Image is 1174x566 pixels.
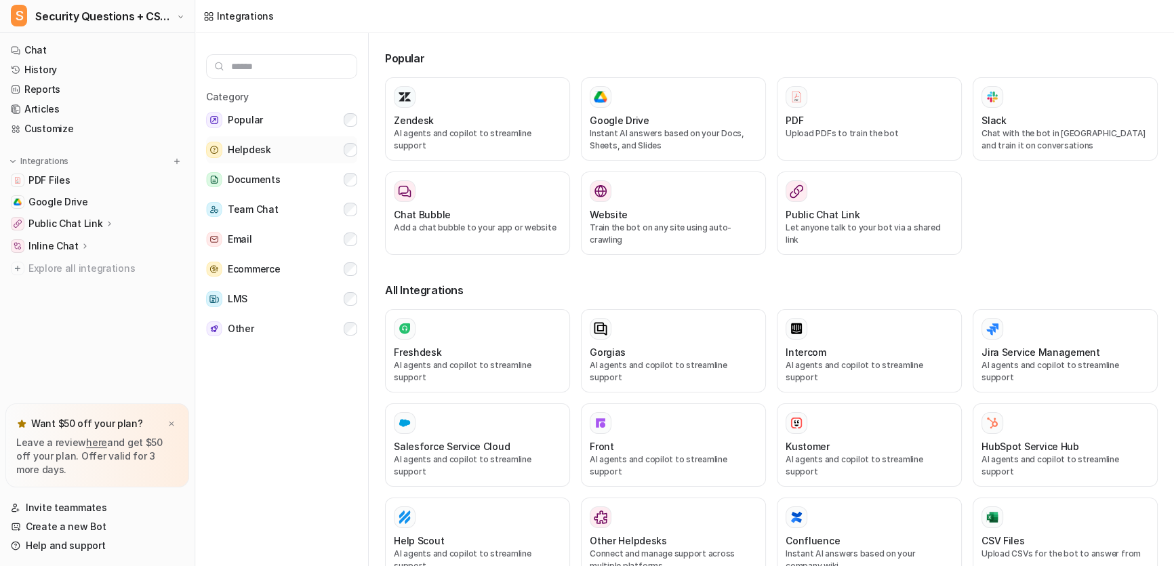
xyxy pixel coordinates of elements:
[14,220,22,228] img: Public Chat Link
[228,231,252,247] span: Email
[28,258,184,279] span: Explore all integrations
[28,174,70,187] span: PDF Files
[385,282,1158,298] h3: All Integrations
[206,196,357,223] button: Team ChatTeam Chat
[786,359,953,384] p: AI agents and copilot to streamline support
[16,436,178,477] p: Leave a review and get $50 off your plan. Offer valid for 3 more days.
[986,89,999,104] img: Slack
[217,9,274,23] div: Integrations
[786,453,953,478] p: AI agents and copilot to streamline support
[777,403,962,487] button: KustomerKustomerAI agents and copilot to streamline support
[394,127,561,152] p: AI agents and copilot to streamline support
[5,80,189,99] a: Reports
[206,256,357,283] button: EcommerceEcommerce
[986,510,999,524] img: CSV Files
[206,232,222,247] img: Email
[385,50,1158,66] h3: Popular
[206,172,222,188] img: Documents
[590,127,757,152] p: Instant AI answers based on your Docs, Sheets, and Slides
[786,207,860,222] h3: Public Chat Link
[228,261,280,277] span: Ecommerce
[981,345,1100,359] h3: Jira Service Management
[981,439,1079,453] h3: HubSpot Service Hub
[8,157,18,166] img: expand menu
[986,416,999,430] img: HubSpot Service Hub
[206,142,222,158] img: Helpdesk
[594,510,607,524] img: Other Helpdesks
[228,142,271,158] span: Helpdesk
[20,156,68,167] p: Integrations
[385,403,570,487] button: Salesforce Service Cloud Salesforce Service CloudAI agents and copilot to streamline support
[581,171,766,255] button: WebsiteWebsiteTrain the bot on any site using auto-crawling
[973,403,1158,487] button: HubSpot Service HubHubSpot Service HubAI agents and copilot to streamline support
[777,309,962,392] button: IntercomAI agents and copilot to streamline support
[394,207,451,222] h3: Chat Bubble
[5,259,189,278] a: Explore all integrations
[981,113,1007,127] h3: Slack
[786,345,826,359] h3: Intercom
[5,517,189,536] a: Create a new Bot
[28,195,88,209] span: Google Drive
[581,403,766,487] button: FrontFrontAI agents and copilot to streamline support
[981,453,1149,478] p: AI agents and copilot to streamline support
[206,291,222,307] img: LMS
[28,239,79,253] p: Inline Chat
[394,533,444,548] h3: Help Scout
[5,41,189,60] a: Chat
[786,222,953,246] p: Let anyone talk to your bot via a shared link
[11,5,27,26] span: S
[228,112,263,128] span: Popular
[206,89,357,104] h5: Category
[172,157,182,166] img: menu_add.svg
[594,416,607,430] img: Front
[594,91,607,103] img: Google Drive
[5,155,73,168] button: Integrations
[206,106,357,134] button: PopularPopular
[16,418,27,429] img: star
[581,309,766,392] button: GorgiasAI agents and copilot to streamline support
[5,100,189,119] a: Articles
[35,7,174,26] span: Security Questions + CSA for eesel
[206,136,357,163] button: HelpdeskHelpdesk
[5,171,189,190] a: PDF FilesPDF Files
[5,498,189,517] a: Invite teammates
[590,533,667,548] h3: Other Helpdesks
[790,90,803,103] img: PDF
[398,510,411,524] img: Help Scout
[590,207,628,222] h3: Website
[590,345,626,359] h3: Gorgias
[981,359,1149,384] p: AI agents and copilot to streamline support
[31,417,143,430] p: Want $50 off your plan?
[206,112,222,128] img: Popular
[777,77,962,161] button: PDFPDFUpload PDFs to train the bot
[590,222,757,246] p: Train the bot on any site using auto-crawling
[981,533,1024,548] h3: CSV Files
[28,217,103,230] p: Public Chat Link
[206,166,357,193] button: DocumentsDocuments
[786,127,953,140] p: Upload PDFs to train the bot
[228,171,280,188] span: Documents
[5,536,189,555] a: Help and support
[14,198,22,206] img: Google Drive
[973,77,1158,161] button: SlackSlackChat with the bot in [GEOGRAPHIC_DATA] and train it on conversations
[86,437,107,448] a: here
[206,226,357,253] button: EmailEmail
[394,113,434,127] h3: Zendesk
[590,113,649,127] h3: Google Drive
[590,453,757,478] p: AI agents and copilot to streamline support
[206,262,222,277] img: Ecommerce
[14,176,22,184] img: PDF Files
[398,416,411,430] img: Salesforce Service Cloud
[973,309,1158,392] button: Jira Service ManagementAI agents and copilot to streamline support
[228,321,254,337] span: Other
[11,262,24,275] img: explore all integrations
[228,201,278,218] span: Team Chat
[590,439,614,453] h3: Front
[203,9,274,23] a: Integrations
[394,359,561,384] p: AI agents and copilot to streamline support
[981,548,1149,560] p: Upload CSVs for the bot to answer from
[394,453,561,478] p: AI agents and copilot to streamline support
[385,77,570,161] button: ZendeskAI agents and copilot to streamline support
[594,184,607,198] img: Website
[777,171,962,255] button: Public Chat LinkLet anyone talk to your bot via a shared link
